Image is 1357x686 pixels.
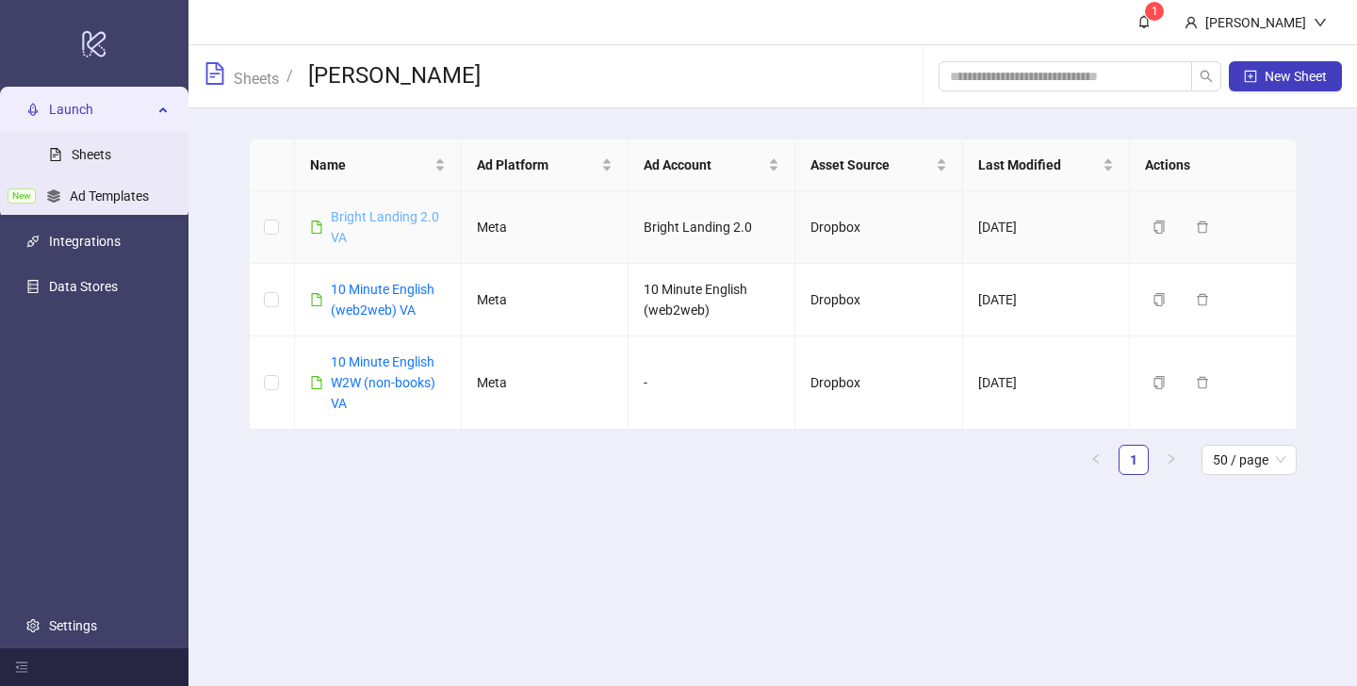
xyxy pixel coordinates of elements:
[1130,139,1297,191] th: Actions
[1185,16,1198,29] span: user
[1166,453,1177,465] span: right
[795,264,962,336] td: Dropbox
[1137,15,1151,28] span: bell
[49,618,97,633] a: Settings
[1229,61,1342,91] button: New Sheet
[1153,293,1166,306] span: copy
[1081,445,1111,475] button: left
[1081,445,1111,475] li: Previous Page
[462,336,629,430] td: Meta
[15,661,28,674] span: menu-fold
[1265,69,1327,84] span: New Sheet
[1314,16,1327,29] span: down
[308,61,481,91] h3: [PERSON_NAME]
[629,264,795,336] td: 10 Minute English (web2web)
[310,293,323,306] span: file
[1145,2,1164,21] sup: 1
[629,191,795,264] td: Bright Landing 2.0
[629,139,795,191] th: Ad Account
[1090,453,1102,465] span: left
[1202,445,1297,475] div: Page Size
[477,155,597,175] span: Ad Platform
[1152,5,1158,18] span: 1
[1196,376,1209,389] span: delete
[1153,220,1166,234] span: copy
[310,376,323,389] span: file
[1156,445,1186,475] button: right
[26,103,40,116] span: rocket
[310,155,431,175] span: Name
[1153,376,1166,389] span: copy
[1119,445,1149,475] li: 1
[1244,70,1257,83] span: plus-square
[978,155,1099,175] span: Last Modified
[295,139,462,191] th: Name
[1200,70,1213,83] span: search
[331,209,439,245] a: Bright Landing 2.0 VA
[286,61,293,91] li: /
[204,62,226,85] span: file-text
[629,336,795,430] td: -
[795,336,962,430] td: Dropbox
[810,155,931,175] span: Asset Source
[462,139,629,191] th: Ad Platform
[795,139,962,191] th: Asset Source
[49,90,153,128] span: Launch
[963,139,1130,191] th: Last Modified
[462,264,629,336] td: Meta
[1156,445,1186,475] li: Next Page
[963,336,1130,430] td: [DATE]
[49,234,121,249] a: Integrations
[70,188,149,204] a: Ad Templates
[1120,446,1148,474] a: 1
[963,191,1130,264] td: [DATE]
[1198,12,1314,33] div: [PERSON_NAME]
[644,155,764,175] span: Ad Account
[963,264,1130,336] td: [DATE]
[795,191,962,264] td: Dropbox
[462,191,629,264] td: Meta
[230,67,283,88] a: Sheets
[1196,293,1209,306] span: delete
[331,354,435,411] a: 10 Minute English W2W (non-books) VA
[1213,446,1285,474] span: 50 / page
[1196,220,1209,234] span: delete
[72,147,111,162] a: Sheets
[331,282,434,318] a: 10 Minute English (web2web) VA
[49,279,118,294] a: Data Stores
[310,220,323,234] span: file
